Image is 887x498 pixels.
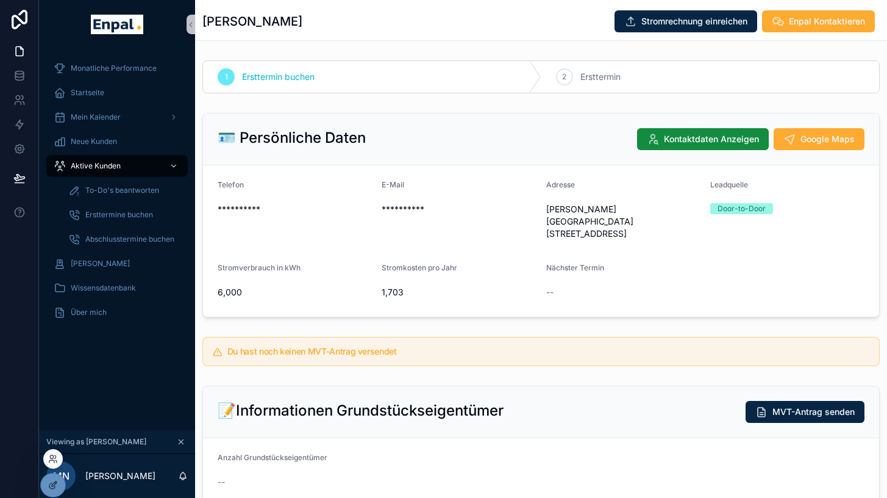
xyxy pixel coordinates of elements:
[71,63,157,73] span: Monatliche Performance
[772,406,855,418] span: MVT-Antrag senden
[71,283,136,293] span: Wissensdatenbank
[546,263,604,272] span: Nächster Termin
[580,71,621,83] span: Ersttermin
[800,133,855,145] span: Google Maps
[546,180,575,189] span: Adresse
[718,203,766,214] div: Door-to-Door
[71,161,121,171] span: Aktive Kunden
[71,137,117,146] span: Neue Kunden
[641,15,747,27] span: Stromrechnung einreichen
[46,155,188,177] a: Aktive Kunden
[61,179,188,201] a: To-Do's beantworten
[562,72,566,82] span: 2
[71,88,104,98] span: Startseite
[218,263,301,272] span: Stromverbrauch in kWh
[218,180,244,189] span: Telefon
[85,186,159,195] span: To-Do's beantworten
[614,10,757,32] button: Stromrechnung einreichen
[85,210,153,220] span: Ersttermine buchen
[85,470,155,482] p: [PERSON_NAME]
[71,259,130,269] span: [PERSON_NAME]
[46,106,188,128] a: Mein Kalender
[746,401,864,423] button: MVT-Antrag senden
[46,82,188,104] a: Startseite
[546,203,700,240] span: [PERSON_NAME][GEOGRAPHIC_DATA][STREET_ADDRESS]
[218,286,372,298] span: 6,000
[71,112,121,122] span: Mein Kalender
[218,128,366,148] h2: 🪪 Persönliche Daten
[227,347,869,356] h5: Du hast noch keinen MVT-Antrag versendet
[789,15,865,27] span: Enpal Kontaktieren
[46,131,188,153] a: Neue Kunden
[91,15,143,34] img: App logo
[242,71,315,83] span: Ersttermin buchen
[225,72,228,82] span: 1
[46,277,188,299] a: Wissensdatenbank
[46,253,188,275] a: [PERSON_NAME]
[61,204,188,226] a: Ersttermine buchen
[46,437,146,447] span: Viewing as [PERSON_NAME]
[46,301,188,323] a: Über mich
[382,263,457,272] span: Stromkosten pro Jahr
[71,308,107,317] span: Über mich
[546,286,554,298] span: --
[85,234,174,244] span: Abschlusstermine buchen
[61,228,188,250] a: Abschlusstermine buchen
[382,180,404,189] span: E-Mail
[710,180,748,189] span: Leadquelle
[218,453,327,462] span: Anzahl Grundstückseigentümer
[39,49,195,339] div: scrollable content
[382,286,536,298] span: 1,703
[664,133,759,145] span: Kontaktdaten Anzeigen
[637,128,769,150] button: Kontaktdaten Anzeigen
[46,57,188,79] a: Monatliche Performance
[218,401,504,420] h2: 📝Informationen Grundstückseigentümer
[202,13,302,30] h1: [PERSON_NAME]
[218,476,225,488] span: --
[762,10,875,32] button: Enpal Kontaktieren
[774,128,864,150] button: Google Maps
